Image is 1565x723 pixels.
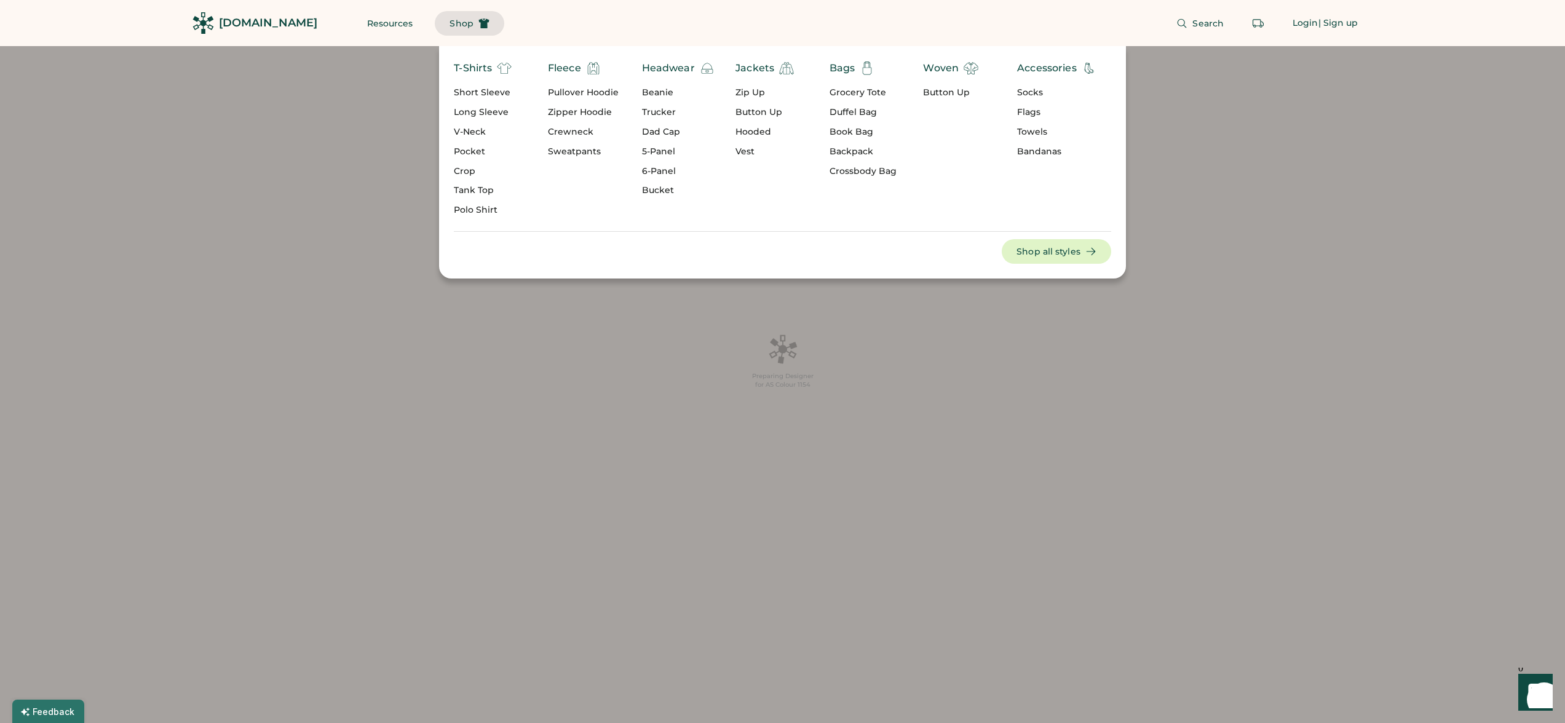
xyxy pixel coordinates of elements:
div: Fleece [548,61,581,76]
div: Preparing Designer for AS Colour 1154 [752,372,814,389]
div: Login [1293,17,1318,30]
div: Polo Shirt [454,204,512,216]
div: Crewneck [548,126,619,138]
div: Woven [923,61,959,76]
button: Search [1162,11,1238,36]
div: Bags [830,61,855,76]
div: Vest [735,146,794,158]
div: Zipper Hoodie [548,106,619,119]
div: V-Neck [454,126,512,138]
span: Search [1192,19,1224,28]
div: Trucker [642,106,715,119]
div: Accessories [1017,61,1077,76]
div: Crossbody Bag [830,165,897,178]
img: shirt.svg [964,61,978,76]
div: Bandanas [1017,146,1096,158]
div: Jackets [735,61,774,76]
img: t-shirt%20%282%29.svg [497,61,512,76]
img: Totebag-01.svg [860,61,874,76]
div: Tank Top [454,184,512,197]
button: Shop all styles [1002,239,1111,264]
div: Dad Cap [642,126,715,138]
div: | Sign up [1318,17,1358,30]
div: T-Shirts [454,61,492,76]
div: Beanie [642,87,715,99]
div: Towels [1017,126,1096,138]
img: hoodie.svg [586,61,601,76]
iframe: Front Chat [1507,668,1559,721]
button: Shop [435,11,504,36]
div: Long Sleeve [454,106,512,119]
div: Duffel Bag [830,106,897,119]
div: Pullover Hoodie [548,87,619,99]
div: Zip Up [735,87,794,99]
img: Platens-Black-Loader-Spin-rich%20black.webp [768,334,798,365]
div: Backpack [830,146,897,158]
div: Flags [1017,106,1096,119]
div: [DOMAIN_NAME] [219,15,317,31]
span: Shop [450,19,473,28]
img: accessories-ab-01.svg [1082,61,1096,76]
div: Grocery Tote [830,87,897,99]
button: Resources [352,11,428,36]
div: Sweatpants [548,146,619,158]
div: Headwear [642,61,695,76]
div: Pocket [454,146,512,158]
div: 6-Panel [642,165,715,178]
img: Rendered Logo - Screens [192,12,214,34]
div: Book Bag [830,126,897,138]
div: Button Up [923,87,978,99]
div: Socks [1017,87,1096,99]
div: Button Up [735,106,794,119]
button: Retrieve an order [1246,11,1270,36]
div: 5-Panel [642,146,715,158]
img: jacket%20%281%29.svg [779,61,794,76]
div: Hooded [735,126,794,138]
div: Bucket [642,184,715,197]
div: Short Sleeve [454,87,512,99]
img: beanie.svg [700,61,715,76]
div: Crop [454,165,512,178]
